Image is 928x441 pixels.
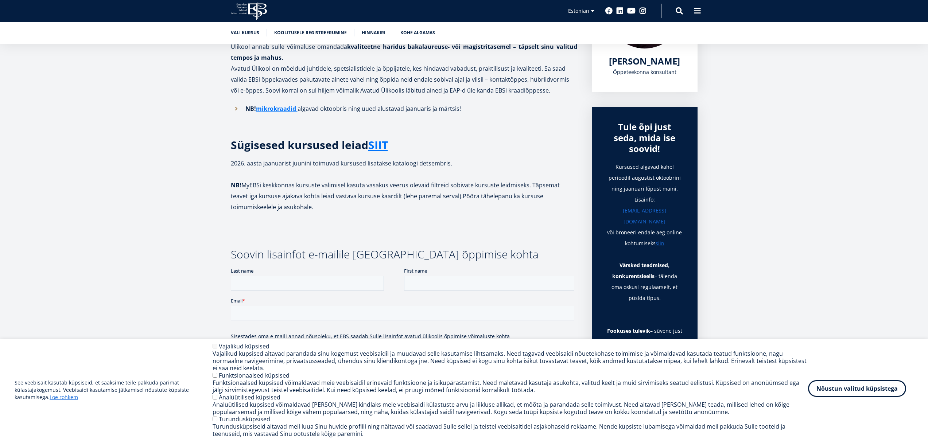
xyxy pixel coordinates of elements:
[362,29,385,36] a: Hinnakiri
[256,103,262,114] a: m
[15,379,213,401] p: See veebisait kasutab küpsiseid, et saaksime teile pakkuda parimat külastajakogemust. Veebisaidi ...
[213,423,808,437] div: Turundusküpsiseid aitavad meil luua Sinu huvide profiili ning näitavad või saadavad Sulle sellel ...
[213,401,808,415] div: Analüütilised küpsised võimaldavad [PERSON_NAME] kindlaks meie veebisaidi külastuste arvu ja liik...
[213,379,808,394] div: Funktsionaalsed küpsised võimaldavad meie veebisaidil erinevaid funktsioone ja isikupärastamist. ...
[616,7,624,15] a: Linkedin
[609,55,680,67] span: [PERSON_NAME]
[219,415,270,423] label: Turundusküpsised
[627,7,636,15] a: Youtube
[606,161,683,260] h1: Kursused algavad kahel perioodil augustist oktoobrini ning jaanuari lõpust maini. Lisainfo: või b...
[231,249,577,260] h3: Soovin lisainfot e-mailile [GEOGRAPHIC_DATA] õppimise kohta
[639,7,647,15] a: Instagram
[219,342,269,350] label: Vajalikud küpsised
[606,260,683,304] p: – täienda oma oskusi regulaarselt, et püsida tipus.
[606,121,683,154] div: Tule õpi just seda, mida ise soovid!
[219,393,280,401] label: Analüütilised küpsised
[262,103,296,114] a: ikrokraadid
[213,350,808,372] div: Vajalikud küpsised aitavad parandada sinu kogemust veebisaidil ja muudavad selle kasutamise lihts...
[231,103,577,114] li: algavad oktoobris ning uued alustavad jaanuaris ja märtsis!
[245,105,298,113] strong: NB!
[231,30,577,63] p: Kas soovid täiendada oma teadmisi juhtimises, rahanduses või ettevõtluses, ilma koheselt ülikooli...
[612,262,670,280] strong: Värsked teadmised, konkurentsieelis
[808,380,906,397] button: Nõustun valitud küpsistega
[219,371,290,379] label: Funktsionaalsed küpsised
[607,327,650,334] strong: Fookuses tulevik
[606,67,683,78] div: Õppeteekonna konsultant
[605,7,613,15] a: Facebook
[231,158,577,212] p: 2026. aasta jaanuarist juunini toimuvad kursused lisatakse kataloogi detsembris. MyEBSi keskkonna...
[231,137,388,152] strong: Sügisesed kursused leiad
[231,267,577,379] iframe: Form 0
[231,63,577,96] p: Avatud Ülikool on mõeldud juhtidele, spetsialistidele ja õppijatele, kes hindavad vabadust, prakt...
[274,29,347,36] a: Koolitusele registreerumine
[606,205,683,227] a: [EMAIL_ADDRESS][DOMAIN_NAME]
[656,238,664,249] a: siin
[400,29,435,36] a: Kohe algamas
[368,140,388,151] a: SIIT
[606,325,683,347] h1: – süvene just sellesse, mis viib sind edasi.
[609,56,680,67] a: [PERSON_NAME]
[231,181,241,189] strong: NB!
[231,29,259,36] a: Vali kursus
[50,394,78,401] a: Loe rohkem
